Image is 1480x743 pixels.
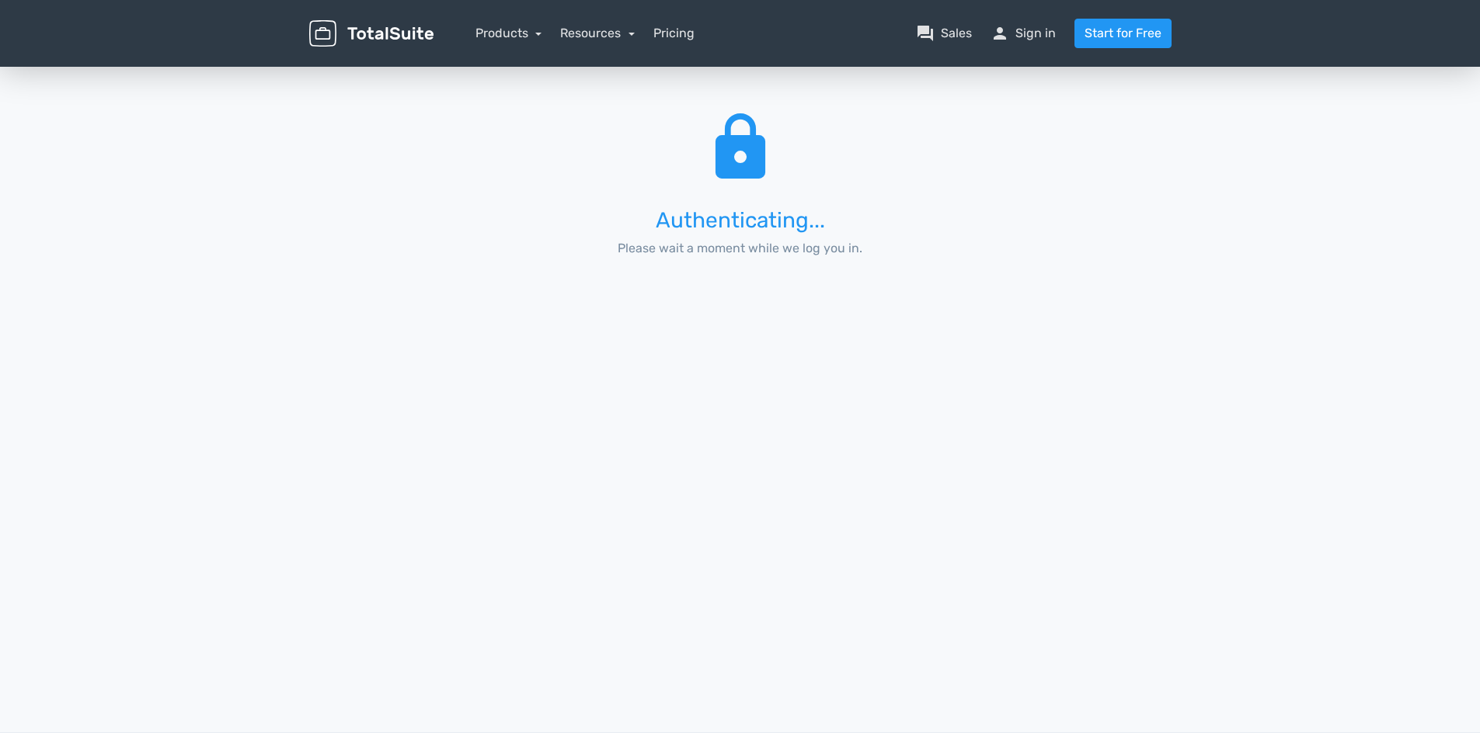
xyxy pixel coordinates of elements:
[991,24,1056,43] a: personSign in
[560,26,635,40] a: Resources
[1074,19,1172,48] a: Start for Free
[589,209,891,233] h3: Authenticating...
[991,24,1009,43] span: person
[589,239,891,258] p: Please wait a moment while we log you in.
[475,26,542,40] a: Products
[703,107,778,189] span: lock
[916,24,935,43] span: question_answer
[309,20,434,47] img: TotalSuite for WordPress
[916,24,972,43] a: question_answerSales
[653,24,695,43] a: Pricing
